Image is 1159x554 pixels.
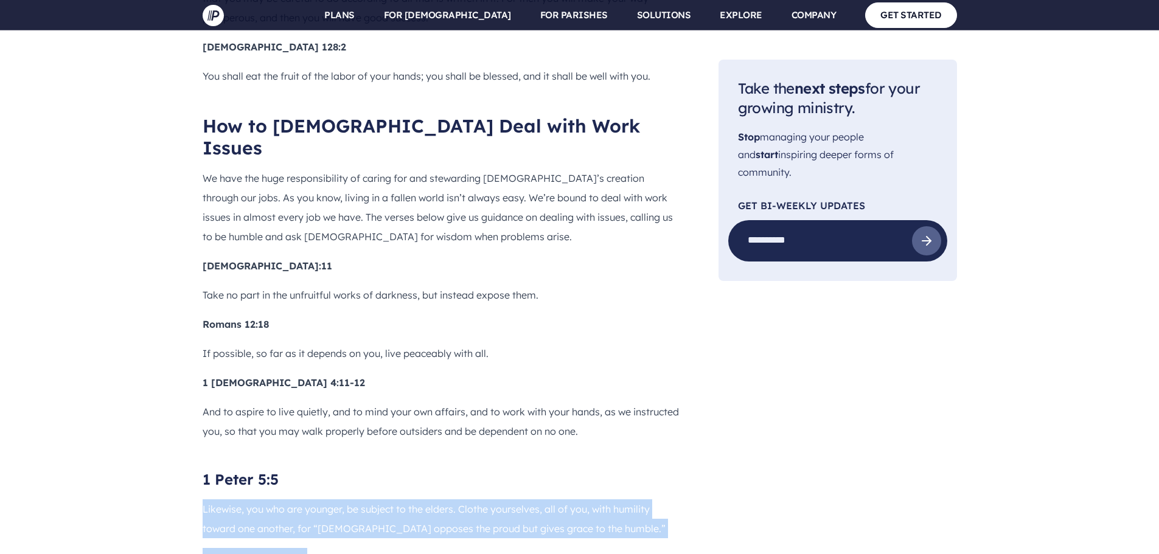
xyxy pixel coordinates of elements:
p: managing your people and inspiring deeper forms of community. [738,129,938,181]
b: 1 Peter 5:5 [203,470,279,488]
span: next steps [795,79,865,97]
p: Likewise, you who are younger, be subject to the elders. Clothe yourselves, all of you, with humi... [203,499,680,538]
p: We have the huge responsibility of caring for and stewarding [DEMOGRAPHIC_DATA]’s creation throug... [203,168,680,246]
b: Romans 12:18 [203,318,269,330]
span: Stop [738,131,760,144]
p: Take no part in the unfruitful works of darkness, but instead expose them. [203,285,680,305]
p: If possible, so far as it depends on you, live peaceably with all. [203,344,680,363]
b: [DEMOGRAPHIC_DATA] 128:2 [203,41,346,53]
a: GET STARTED [865,2,957,27]
b: 1 [DEMOGRAPHIC_DATA] 4:11-12 [203,376,365,389]
p: You shall eat the fruit of the labor of your hands; you shall be blessed, and it shall be well wi... [203,66,680,86]
b: [DEMOGRAPHIC_DATA]:11 [203,260,332,272]
h2: How to [DEMOGRAPHIC_DATA] Deal with Work Issues [203,115,680,159]
span: Take the for your growing ministry. [738,79,920,117]
p: And to aspire to live quietly, and to mind your own affairs, and to work with your hands, as we i... [203,402,680,441]
span: start [756,148,778,161]
p: Get Bi-Weekly Updates [738,201,938,210]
